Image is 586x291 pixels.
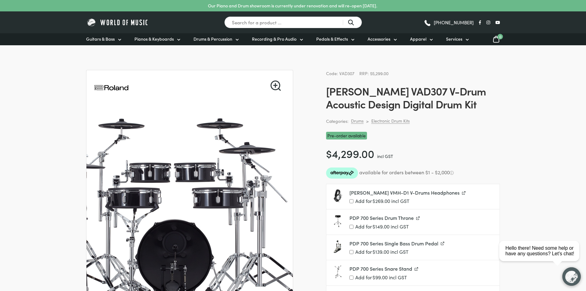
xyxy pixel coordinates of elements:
span: incl GST [391,197,409,204]
span: Pre-order available [326,132,367,139]
span: incl GST [377,153,393,159]
label: Add for [349,198,495,204]
span: [PHONE_NUMBER] [434,20,474,25]
a: Drums [351,118,364,124]
span: incl GST [391,223,409,230]
span: Services [446,36,462,42]
a: Electronic Drum Kits [371,118,410,124]
span: Accessories [368,36,390,42]
span: PDP 700 Series Single Bass Drum Pedal [349,240,438,247]
bdi: 4,299.00 [326,146,374,161]
span: [PERSON_NAME] VMH-D1 V-Drums Headphones [349,189,460,196]
span: 269.00 [373,197,390,204]
a: [PHONE_NUMBER] [424,18,474,27]
iframe: Chat with our support team [497,223,586,291]
label: Add for [349,224,495,230]
span: $ [373,223,375,230]
img: PDP-700-Series-Snare-Stand [331,265,345,278]
a: View full-screen image gallery [270,80,281,91]
h1: [PERSON_NAME] VAD307 V-Drum Acoustic Design Digital Drum Kit [326,84,500,110]
label: Add for [349,249,495,255]
span: RRP: $5,299.00 [359,70,389,76]
span: PDP 700 Series Snare Stand [349,265,412,272]
span: $ [373,248,375,255]
span: Pedals & Effects [316,36,348,42]
span: $ [373,197,375,204]
span: Drums & Percussion [193,36,232,42]
input: Add for$99.00 incl GST [349,276,353,280]
span: $ [326,146,332,161]
img: Roland [94,70,129,105]
img: PDP-700-Series-Drum-Throne [331,214,345,228]
img: World of Music [86,18,149,27]
span: Pianos & Keyboards [134,36,174,42]
input: Add for$139.00 incl GST [349,250,353,254]
span: Apparel [410,36,426,42]
span: 149.00 [373,223,389,230]
img: Roland-VMH-D1-V-Drums-Headphones-Profile [331,189,345,202]
span: incl GST [389,274,407,281]
div: > [366,118,369,124]
span: $ [373,274,375,281]
span: Categories: [326,118,349,125]
input: Add for$149.00 incl GST [349,225,353,229]
p: Our Piano and Drum showroom is currently under renovation and will re-open [DATE]. [208,2,377,9]
span: Code: VAD307 [326,70,354,76]
span: 139.00 [373,248,389,255]
span: 99.00 [373,274,388,281]
span: PDP 700 Series Drum Throne [349,214,414,221]
span: incl GST [390,248,409,255]
input: Add for$269.00 incl GST [349,199,353,203]
span: 0 [497,34,503,39]
input: Search for a product ... [224,16,362,28]
img: PDP-700-Series-Single-Bass-Drum-Pedal [331,240,345,253]
span: Guitars & Bass [86,36,115,42]
label: Add for [349,275,495,281]
span: Recording & Pro Audio [252,36,297,42]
